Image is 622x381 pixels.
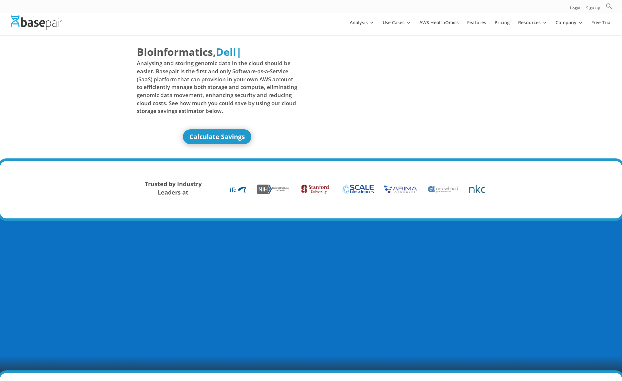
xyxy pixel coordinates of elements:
[556,20,583,35] a: Company
[570,6,580,13] a: Login
[419,20,459,35] a: AWS HealthOmics
[11,15,62,29] img: Basepair
[350,20,374,35] a: Analysis
[518,20,547,35] a: Resources
[137,59,297,115] span: Analysing and storing genomic data in the cloud should be easier. Basepair is the first and only ...
[183,129,251,144] a: Calculate Savings
[383,20,411,35] a: Use Cases
[591,20,612,35] a: Free Trial
[495,20,510,35] a: Pricing
[236,45,242,59] span: |
[606,3,612,9] svg: Search
[467,20,486,35] a: Features
[586,6,600,13] a: Sign up
[216,45,236,59] span: Deli
[137,45,216,59] span: Bioinformatics,
[606,3,612,13] a: Search Icon Link
[145,180,202,196] strong: Trusted by Industry Leaders at
[316,45,477,135] iframe: Basepair - NGS Analysis Simplified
